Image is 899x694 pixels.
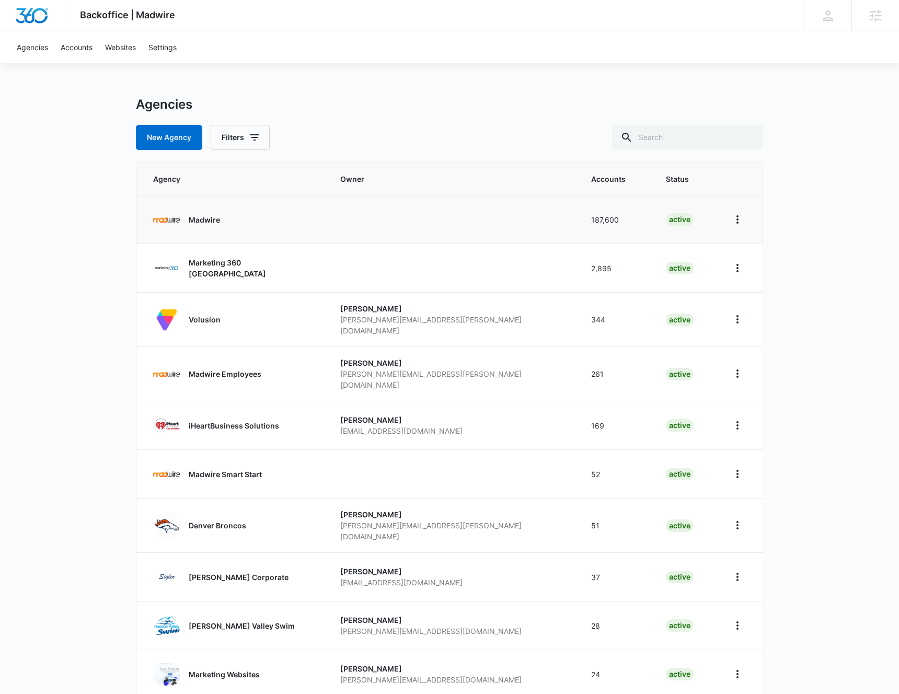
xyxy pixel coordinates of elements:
p: [PERSON_NAME] [340,615,566,626]
p: Marketing 360 [GEOGRAPHIC_DATA] [189,257,315,279]
div: active [666,262,694,274]
p: Marketing Websites [189,669,260,680]
a: Websites [99,31,142,63]
p: Madwire Employees [189,368,261,379]
a: Marketing Websites [153,661,315,688]
a: Accounts [54,31,99,63]
td: 37 [579,552,653,601]
a: Madwire Smart Start [153,460,315,488]
button: Home [729,365,746,382]
a: Settings [142,31,183,63]
a: Madwire [153,206,315,233]
a: iHeartBusiness Solutions [153,412,315,439]
p: [PERSON_NAME] Corporate [189,572,289,583]
div: active [666,519,694,532]
div: active [666,668,694,680]
p: [PERSON_NAME][EMAIL_ADDRESS][PERSON_NAME][DOMAIN_NAME] [340,368,566,390]
a: Marketing 360 [GEOGRAPHIC_DATA] [153,255,315,282]
p: [PERSON_NAME] [340,414,566,425]
p: [PERSON_NAME][EMAIL_ADDRESS][DOMAIN_NAME] [340,674,566,685]
p: [PERSON_NAME] [340,509,566,520]
a: New Agency [136,125,202,150]
td: 51 [579,498,653,552]
a: Madwire Employees [153,361,315,388]
p: iHeartBusiness Solutions [189,420,279,431]
p: [PERSON_NAME] Valley Swim [189,620,295,631]
div: active [666,213,694,226]
button: Home [729,666,746,683]
button: Home [729,417,746,434]
td: 261 [579,346,653,401]
span: Owner [340,173,566,184]
a: Volusion [153,306,315,333]
td: 344 [579,292,653,346]
button: Home [729,466,746,482]
div: active [666,368,694,380]
div: active [666,468,694,480]
div: active [666,619,694,632]
span: Agency [153,173,300,184]
a: Denver Broncos [153,512,315,539]
p: [PERSON_NAME] [340,566,566,577]
p: [PERSON_NAME][EMAIL_ADDRESS][PERSON_NAME][DOMAIN_NAME] [340,520,566,542]
p: [EMAIL_ADDRESS][DOMAIN_NAME] [340,577,566,588]
span: Accounts [591,173,626,184]
p: [PERSON_NAME] [340,303,566,314]
div: active [666,314,694,326]
button: Home [729,311,746,328]
span: Backoffice | Madwire [80,9,175,20]
p: [PERSON_NAME] [340,357,566,368]
td: 28 [579,601,653,650]
p: Volusion [189,314,221,325]
button: Home [729,260,746,276]
input: Search [612,125,763,150]
div: active [666,419,694,432]
a: [PERSON_NAME] Corporate [153,563,315,591]
p: [PERSON_NAME][EMAIL_ADDRESS][PERSON_NAME][DOMAIN_NAME] [340,314,566,336]
td: 187,600 [579,195,653,244]
button: Home [729,617,746,634]
button: Filters [211,125,270,150]
p: Madwire Smart Start [189,469,262,480]
p: [PERSON_NAME] [340,663,566,674]
td: 2,895 [579,244,653,292]
button: Home [729,211,746,228]
button: Home [729,569,746,585]
p: [EMAIL_ADDRESS][DOMAIN_NAME] [340,425,566,436]
td: 52 [579,449,653,498]
a: [PERSON_NAME] Valley Swim [153,612,315,639]
h1: Agencies [136,97,192,112]
td: 169 [579,401,653,449]
a: Agencies [10,31,54,63]
p: [PERSON_NAME][EMAIL_ADDRESS][DOMAIN_NAME] [340,626,566,637]
div: active [666,571,694,583]
p: Madwire [189,214,220,225]
p: Denver Broncos [189,520,246,531]
span: Status [666,173,689,184]
button: Home [729,517,746,534]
